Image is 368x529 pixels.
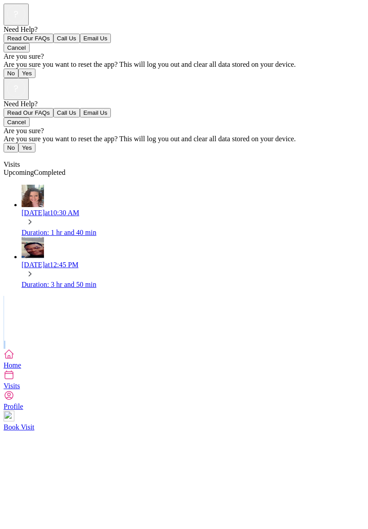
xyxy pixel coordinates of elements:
span: Visits [4,160,20,168]
button: Read Our FAQs [4,34,53,43]
div: Need Help? [4,26,364,34]
a: Profile [4,390,364,410]
button: Yes [18,143,35,152]
div: Are you sure? [4,52,364,61]
span: Visits [4,382,20,390]
div: Are you sure? [4,127,364,135]
button: Yes [18,69,35,78]
button: No [4,143,18,152]
div: [DATE] at 12:45 PM [22,261,364,269]
a: Upcoming [4,169,34,176]
a: Completed [34,169,66,176]
img: avatar [22,237,44,259]
div: [DATE] at 10:30 AM [22,209,364,217]
div: Need Help? [4,100,364,108]
a: avatar[DATE]at10:30 AMDuration: 1 hr and 40 min [22,185,364,237]
div: Are you sure you want to reset the app? This will log you out and clear all data stored on your d... [4,135,364,143]
button: Cancel [4,43,30,52]
img: avatar [22,185,44,207]
button: Call Us [53,108,80,117]
button: Read Our FAQs [4,108,53,117]
button: Cancel [4,117,30,127]
div: Duration: 3 hr and 50 min [22,281,364,289]
a: Home [4,349,364,369]
a: Book Visit [4,411,364,431]
a: avatar[DATE]at12:45 PMDuration: 3 hr and 50 min [22,237,364,289]
div: Duration: 1 hr and 40 min [22,229,364,237]
button: Email Us [80,108,111,117]
span: Profile [4,403,23,410]
button: No [4,69,18,78]
span: Home [4,361,21,369]
button: Call Us [53,34,80,43]
a: Visits [4,369,364,390]
div: Are you sure you want to reset the app? This will log you out and clear all data stored on your d... [4,61,364,69]
button: Email Us [80,34,111,43]
span: Book Visit [4,423,35,431]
